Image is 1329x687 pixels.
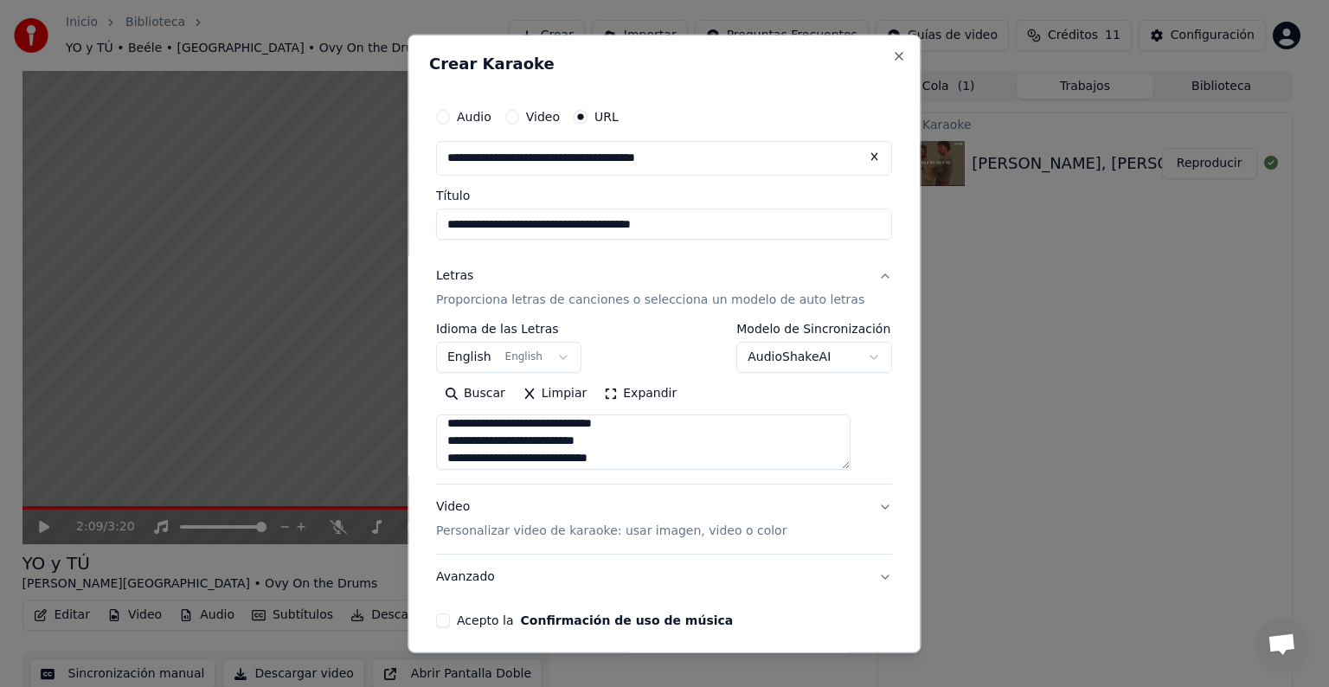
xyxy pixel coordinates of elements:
button: Limpiar [514,380,595,408]
p: Personalizar video de karaoke: usar imagen, video o color [436,523,786,540]
div: LetrasProporciona letras de canciones o selecciona un modelo de auto letras [436,323,892,484]
label: Modelo de Sincronización [737,323,893,335]
button: LetrasProporciona letras de canciones o selecciona un modelo de auto letras [436,254,892,323]
button: Acepto la [521,614,734,626]
label: Idioma de las Letras [436,323,581,335]
h2: Crear Karaoke [429,56,899,72]
label: URL [594,111,619,123]
button: Buscar [436,380,514,408]
button: VideoPersonalizar video de karaoke: usar imagen, video o color [436,485,892,554]
label: Audio [457,111,491,123]
label: Acepto la [457,614,733,626]
div: Video [436,498,786,540]
button: Expandir [596,380,686,408]
button: Avanzado [436,555,892,600]
label: Video [526,111,560,123]
div: Letras [436,267,473,285]
p: Proporciona letras de canciones o selecciona un modelo de auto letras [436,292,864,309]
label: Título [436,189,892,202]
